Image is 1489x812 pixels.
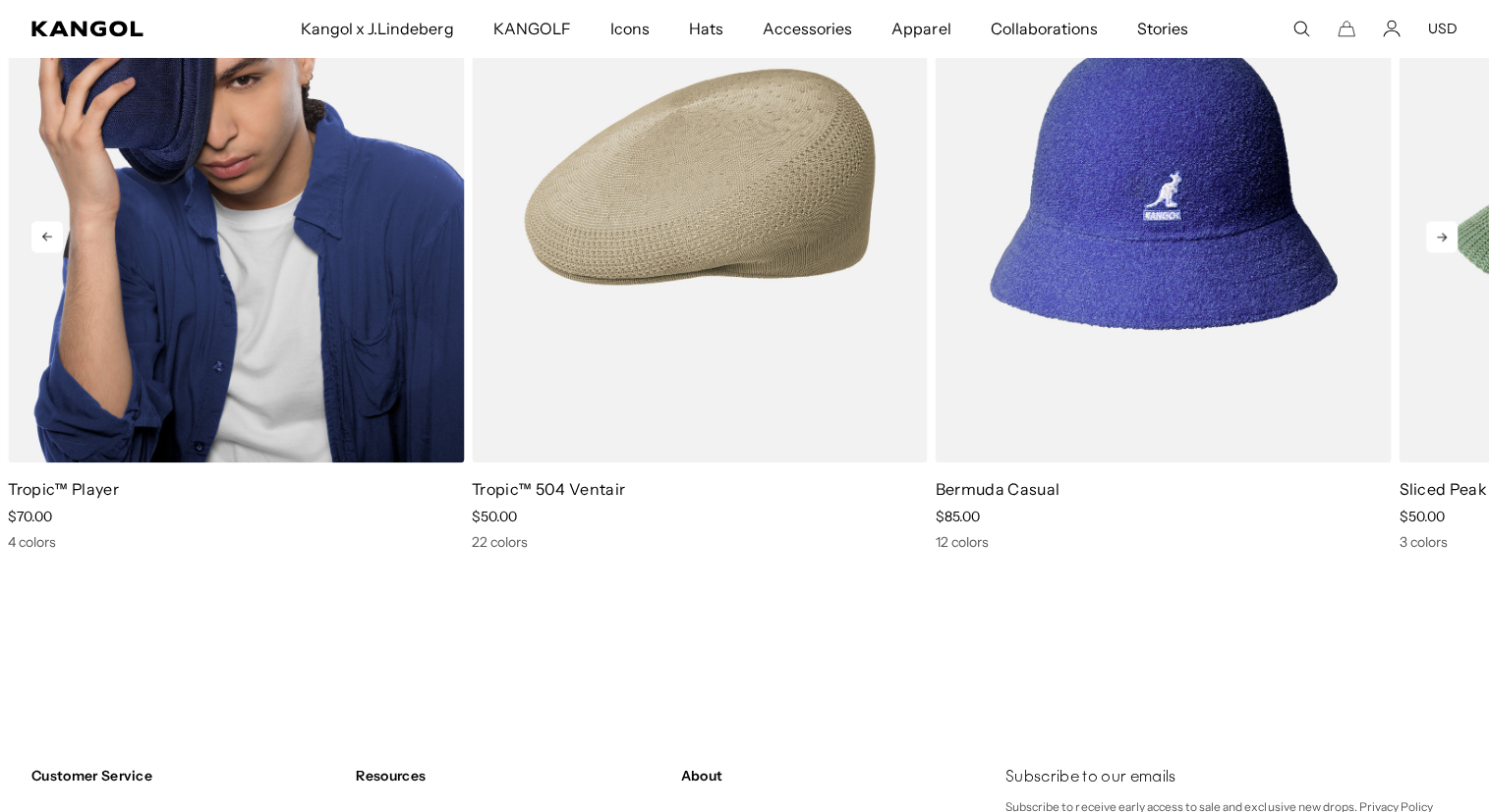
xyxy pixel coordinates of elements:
[1428,20,1458,37] button: USD
[31,767,340,785] h4: Customer Service
[681,767,990,785] h4: About
[31,21,198,36] a: Kangol
[1292,20,1310,37] summary: Search here
[472,508,517,525] span: $50.00
[936,533,1392,551] div: 12 colors
[8,479,118,499] a: Tropic™ Player
[936,479,1059,499] a: Bermuda Casual
[472,479,625,499] a: Tropic™ 504 Ventair
[1338,20,1355,37] button: Cart
[472,533,928,551] div: 22 colors
[8,508,52,525] span: $70.00
[1005,767,1458,788] h4: Subscribe to our emails
[936,508,980,525] span: $85.00
[1383,20,1401,37] a: Account
[1399,508,1444,525] span: $50.00
[356,767,664,785] h4: Resources
[8,533,464,551] div: 4 colors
